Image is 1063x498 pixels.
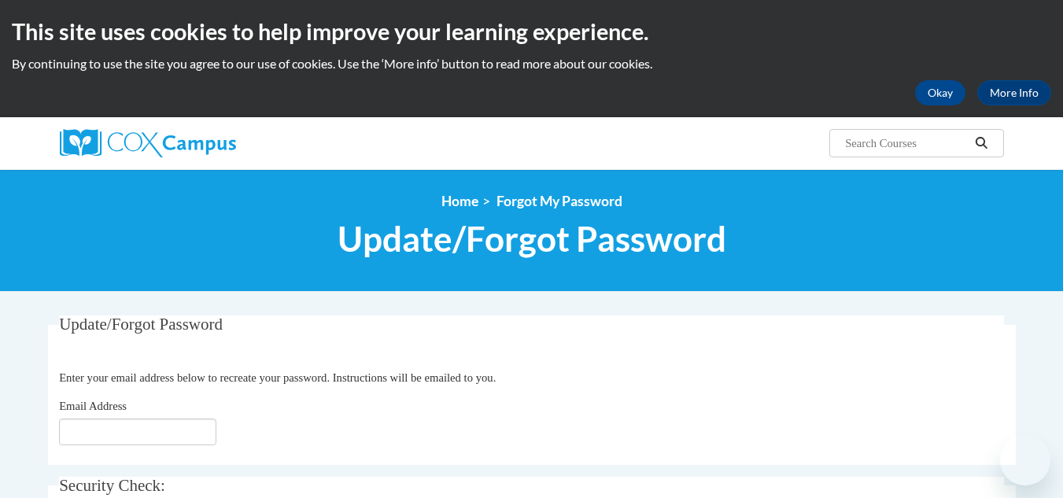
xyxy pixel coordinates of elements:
span: Forgot My Password [496,193,622,209]
input: Email [59,419,216,445]
p: By continuing to use the site you agree to our use of cookies. Use the ‘More info’ button to read... [12,55,1051,72]
input: Search Courses [843,134,969,153]
button: Okay [915,80,965,105]
button: Search [969,134,993,153]
a: Cox Campus [60,129,359,157]
span: Enter your email address below to recreate your password. Instructions will be emailed to you. [59,371,496,384]
span: Email Address [59,400,127,412]
a: More Info [977,80,1051,105]
span: Security Check: [59,476,165,495]
a: Home [441,193,478,209]
span: Update/Forgot Password [59,315,223,334]
span: Update/Forgot Password [338,218,726,260]
h2: This site uses cookies to help improve your learning experience. [12,16,1051,47]
iframe: Button to launch messaging window [1000,435,1050,485]
img: Cox Campus [60,129,236,157]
